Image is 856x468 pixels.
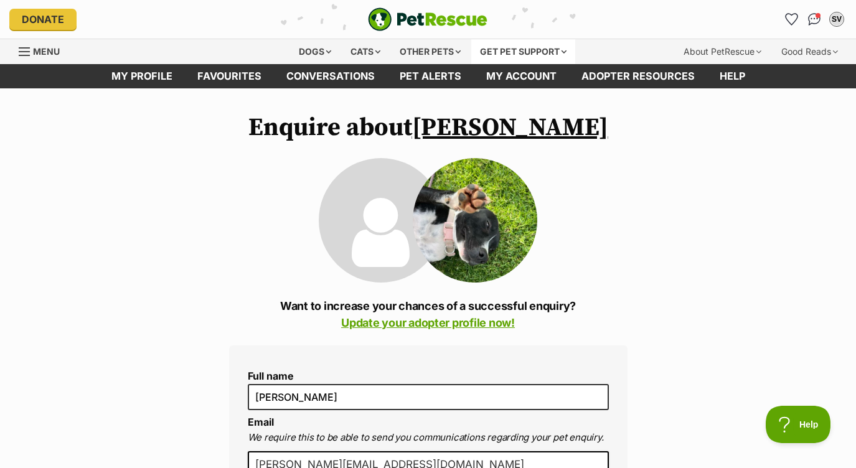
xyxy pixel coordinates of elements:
[33,46,60,57] span: Menu
[412,112,608,143] a: [PERSON_NAME]
[368,7,487,31] a: PetRescue
[19,39,68,62] a: Menu
[248,416,274,428] label: Email
[391,39,469,64] div: Other pets
[782,9,847,29] ul: Account quick links
[248,431,609,445] p: We require this to be able to send you communications regarding your pet enquiry.
[830,13,843,26] div: SV
[229,297,628,331] p: Want to increase your chances of a successful enquiry?
[782,9,802,29] a: Favourites
[808,13,821,26] img: chat-41dd97257d64d25036548639549fe6c8038ab92f7586957e7f3b1b290dea8141.svg
[569,64,707,88] a: Adopter resources
[827,9,847,29] button: My account
[413,158,537,283] img: Lizzie
[471,39,575,64] div: Get pet support
[368,7,487,31] img: logo-e224e6f780fb5917bec1dbf3a21bbac754714ae5b6737aabdf751b685950b380.svg
[766,406,831,443] iframe: Help Scout Beacon - Open
[474,64,569,88] a: My account
[9,9,77,30] a: Donate
[707,64,758,88] a: Help
[248,370,609,381] label: Full name
[290,39,340,64] div: Dogs
[274,64,387,88] a: conversations
[675,39,770,64] div: About PetRescue
[387,64,474,88] a: Pet alerts
[773,39,847,64] div: Good Reads
[804,9,824,29] a: Conversations
[341,316,515,329] a: Update your adopter profile now!
[185,64,274,88] a: Favourites
[248,384,609,410] input: E.g. Jimmy Chew
[99,64,185,88] a: My profile
[229,113,628,142] h1: Enquire about
[342,39,389,64] div: Cats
